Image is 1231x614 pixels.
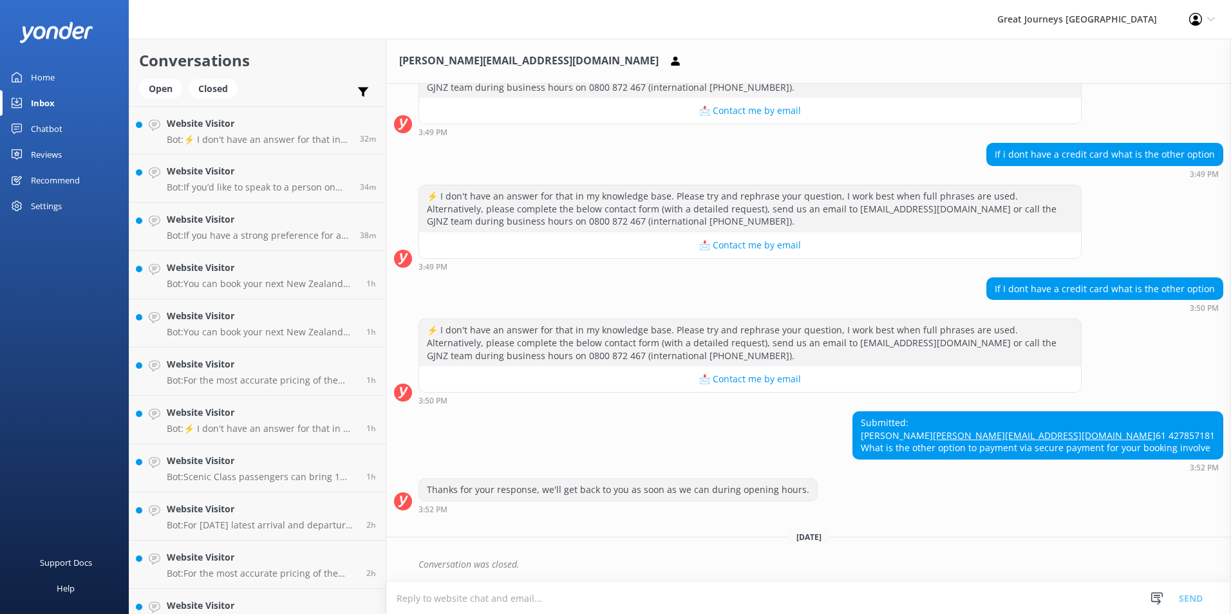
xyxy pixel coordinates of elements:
div: Sep 22 2025 03:50pm (UTC +12:00) Pacific/Auckland [418,396,1082,405]
p: Bot: For [DATE] latest arrival and departure information, please phone 0800 ARRIVALS. [167,519,357,531]
div: If i dont have a credit card what is the other option [987,144,1223,165]
h4: Website Visitor [167,212,350,227]
h4: Website Visitor [167,502,357,516]
h4: Website Visitor [167,454,357,468]
img: yonder-white-logo.png [19,22,93,43]
span: Sep 26 2025 03:46pm (UTC +12:00) Pacific/Auckland [360,133,376,144]
strong: 3:52 PM [418,506,447,514]
p: Bot: You can book your next New Zealand journey online at [URL][DOMAIN_NAME] or contact our team ... [167,278,357,290]
span: [DATE] [789,532,829,543]
p: Bot: For the most accurate pricing of the Northern Explorer Scenic Train service from [GEOGRAPHIC... [167,375,357,386]
h4: Website Visitor [167,357,357,371]
span: Sep 26 2025 03:11pm (UTC +12:00) Pacific/Auckland [366,326,376,337]
a: Website VisitorBot:If you’d like to speak to a person on the Great Journeys NZ team, please call ... [129,154,386,203]
h2: Conversations [139,48,376,73]
a: Website VisitorBot:For the most accurate pricing of the Northern Explorer Scenic Train service fr... [129,348,386,396]
div: Submitted: [PERSON_NAME] 61 427857181 What is the other option to payment via secure payment for ... [853,412,1223,459]
h4: Website Visitor [167,550,357,564]
div: Sep 22 2025 03:49pm (UTC +12:00) Pacific/Auckland [418,262,1082,271]
span: Sep 26 2025 02:00pm (UTC +12:00) Pacific/Auckland [366,568,376,579]
div: Inbox [31,90,55,116]
button: 📩 Contact me by email [419,232,1081,258]
h4: Website Visitor [167,261,357,275]
span: Sep 26 2025 03:13pm (UTC +12:00) Pacific/Auckland [366,278,376,289]
p: Bot: You can book your next New Zealand journey online at [URL][DOMAIN_NAME] anytime. Alternative... [167,326,357,338]
div: Conversation was closed. [418,554,1223,575]
span: Sep 26 2025 03:41pm (UTC +12:00) Pacific/Auckland [360,230,376,241]
div: Settings [31,193,62,219]
div: If I dont have a credit card what is the other option [987,278,1223,300]
strong: 3:49 PM [1190,171,1219,178]
p: Bot: Scenic Class passengers can bring 1 large checked bag, 1 cabin bag, and 1 small bag or handb... [167,471,357,483]
a: Website VisitorBot:⚡ I don't have an answer for that in my knowledge base. Please try and rephras... [129,396,386,444]
div: Open [139,79,182,98]
div: 2025-09-23T00:43:05.142 [394,554,1223,575]
a: Website VisitorBot:For the most accurate pricing of the Northern Explorer Scenic Train service fr... [129,541,386,589]
span: Sep 26 2025 02:02pm (UTC +12:00) Pacific/Auckland [366,519,376,530]
div: Closed [189,79,238,98]
a: Closed [189,81,244,95]
div: Sep 22 2025 03:50pm (UTC +12:00) Pacific/Auckland [986,303,1223,312]
h4: Website Visitor [167,309,357,323]
p: Bot: If you’d like to speak to a person on the Great Journeys NZ team, please call [PHONE_NUMBER]... [167,181,350,193]
div: Help [57,575,75,601]
a: Website VisitorBot:For [DATE] latest arrival and departure information, please phone 0800 ARRIVAL... [129,492,386,541]
div: Thanks for your response, we'll get back to you as soon as we can during opening hours. [419,479,817,501]
div: Sep 22 2025 03:49pm (UTC +12:00) Pacific/Auckland [418,127,1082,136]
a: Website VisitorBot:⚡ I don't have an answer for that in my knowledge base. Please try and rephras... [129,106,386,154]
div: ⚡ I don't have an answer for that in my knowledge base. Please try and rephrase your question, I ... [419,185,1081,232]
div: Home [31,64,55,90]
a: Website VisitorBot:You can book your next New Zealand journey online at [URL][DOMAIN_NAME] anytim... [129,299,386,348]
a: Open [139,81,189,95]
a: Website VisitorBot:Scenic Class passengers can bring 1 large checked bag, 1 cabin bag, and 1 smal... [129,444,386,492]
p: Bot: ⚡ I don't have an answer for that in my knowledge base. Please try and rephrase your questio... [167,134,350,145]
span: Sep 26 2025 03:04pm (UTC +12:00) Pacific/Auckland [366,375,376,386]
span: Sep 26 2025 03:44pm (UTC +12:00) Pacific/Auckland [360,181,376,192]
button: 📩 Contact me by email [419,98,1081,124]
div: Reviews [31,142,62,167]
div: Recommend [31,167,80,193]
h3: [PERSON_NAME][EMAIL_ADDRESS][DOMAIN_NAME] [399,53,659,70]
button: 📩 Contact me by email [419,366,1081,392]
div: Sep 22 2025 03:52pm (UTC +12:00) Pacific/Auckland [852,463,1223,472]
p: Bot: If you have a strong preference for a particular seat, please reach out to us at [EMAIL_ADDR... [167,230,350,241]
h4: Website Visitor [167,116,350,131]
div: Support Docs [40,550,92,575]
p: Bot: ⚡ I don't have an answer for that in my knowledge base. Please try and rephrase your questio... [167,423,357,434]
span: Sep 26 2025 02:41pm (UTC +12:00) Pacific/Auckland [366,423,376,434]
h4: Website Visitor [167,164,350,178]
p: Bot: For the most accurate pricing of the Northern Explorer Scenic Train service from [GEOGRAPHIC... [167,568,357,579]
strong: 3:50 PM [1190,304,1219,312]
strong: 3:49 PM [418,129,447,136]
h4: Website Visitor [167,599,357,613]
h4: Website Visitor [167,405,357,420]
a: Website VisitorBot:You can book your next New Zealand journey online at [URL][DOMAIN_NAME] or con... [129,251,386,299]
div: Sep 22 2025 03:49pm (UTC +12:00) Pacific/Auckland [986,169,1223,178]
a: [PERSON_NAME][EMAIL_ADDRESS][DOMAIN_NAME] [933,429,1156,442]
div: ⚡ I don't have an answer for that in my knowledge base. Please try and rephrase your question, I ... [419,319,1081,366]
a: Website VisitorBot:If you have a strong preference for a particular seat, please reach out to us ... [129,203,386,251]
strong: 3:50 PM [418,397,447,405]
div: Sep 22 2025 03:52pm (UTC +12:00) Pacific/Auckland [418,505,818,514]
span: Sep 26 2025 02:37pm (UTC +12:00) Pacific/Auckland [366,471,376,482]
strong: 3:49 PM [418,263,447,271]
div: Chatbot [31,116,62,142]
strong: 3:52 PM [1190,464,1219,472]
